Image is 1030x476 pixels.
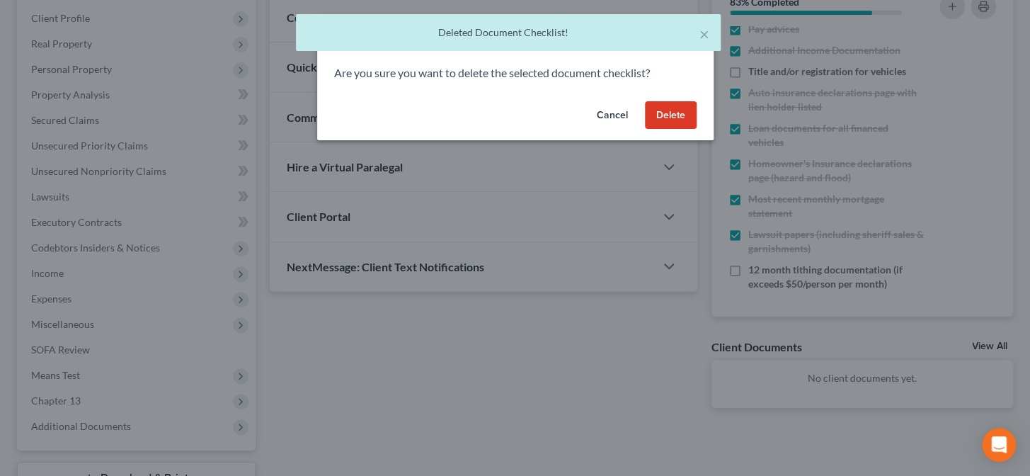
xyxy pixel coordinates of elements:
button: Delete [645,101,697,130]
p: Are you sure you want to delete the selected document checklist? [334,65,697,81]
div: Open Intercom Messenger [982,428,1016,462]
button: × [699,25,709,42]
button: Cancel [585,101,639,130]
div: Deleted Document Checklist! [307,25,709,40]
